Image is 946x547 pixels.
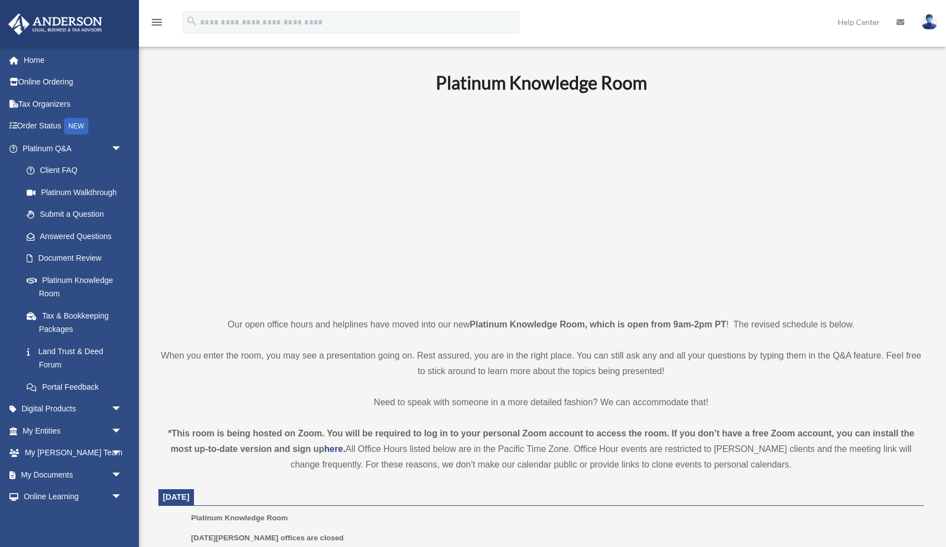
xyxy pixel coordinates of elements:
span: arrow_drop_down [111,137,133,160]
a: Digital Productsarrow_drop_down [8,398,139,420]
a: My [PERSON_NAME] Teamarrow_drop_down [8,442,139,464]
span: arrow_drop_down [111,442,133,465]
a: here [324,444,343,454]
a: Client FAQ [16,160,139,182]
b: Platinum Knowledge Room [436,72,647,93]
a: Billingarrow_drop_down [8,508,139,530]
span: arrow_drop_down [111,464,133,486]
iframe: 231110_Toby_KnowledgeRoom [375,108,708,296]
a: menu [150,19,163,29]
a: Online Learningarrow_drop_down [8,486,139,508]
a: My Documentsarrow_drop_down [8,464,139,486]
p: Our open office hours and helplines have moved into our new ! The revised schedule is below. [158,317,924,332]
i: menu [150,16,163,29]
div: NEW [64,118,88,135]
b: [DATE][PERSON_NAME] offices are closed [191,534,344,542]
a: Portal Feedback [16,376,139,398]
div: All Office Hours listed below are in the Pacific Time Zone. Office Hour events are restricted to ... [158,426,924,473]
a: Tax Organizers [8,93,139,115]
span: arrow_drop_down [111,420,133,442]
span: arrow_drop_down [111,486,133,509]
a: Document Review [16,247,139,270]
strong: *This room is being hosted on Zoom. You will be required to log in to your personal Zoom account ... [168,429,914,454]
a: My Entitiesarrow_drop_down [8,420,139,442]
img: User Pic [921,14,938,30]
a: Submit a Question [16,203,139,226]
img: Anderson Advisors Platinum Portal [5,13,106,35]
a: Platinum Walkthrough [16,181,139,203]
a: Answered Questions [16,225,139,247]
a: Land Trust & Deed Forum [16,340,139,376]
strong: Platinum Knowledge Room, which is open from 9am-2pm PT [470,320,726,329]
span: Platinum Knowledge Room [191,514,288,522]
a: Platinum Knowledge Room [16,269,133,305]
strong: . [343,444,345,454]
a: Home [8,49,139,71]
a: Tax & Bookkeeping Packages [16,305,139,340]
a: Order StatusNEW [8,115,139,138]
span: arrow_drop_down [111,398,133,421]
p: When you enter the room, you may see a presentation going on. Rest assured, you are in the right ... [158,348,924,379]
span: [DATE] [163,493,190,501]
i: search [186,15,198,27]
a: Platinum Q&Aarrow_drop_down [8,137,139,160]
span: arrow_drop_down [111,508,133,530]
p: Need to speak with someone in a more detailed fashion? We can accommodate that! [158,395,924,410]
a: Online Ordering [8,71,139,93]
